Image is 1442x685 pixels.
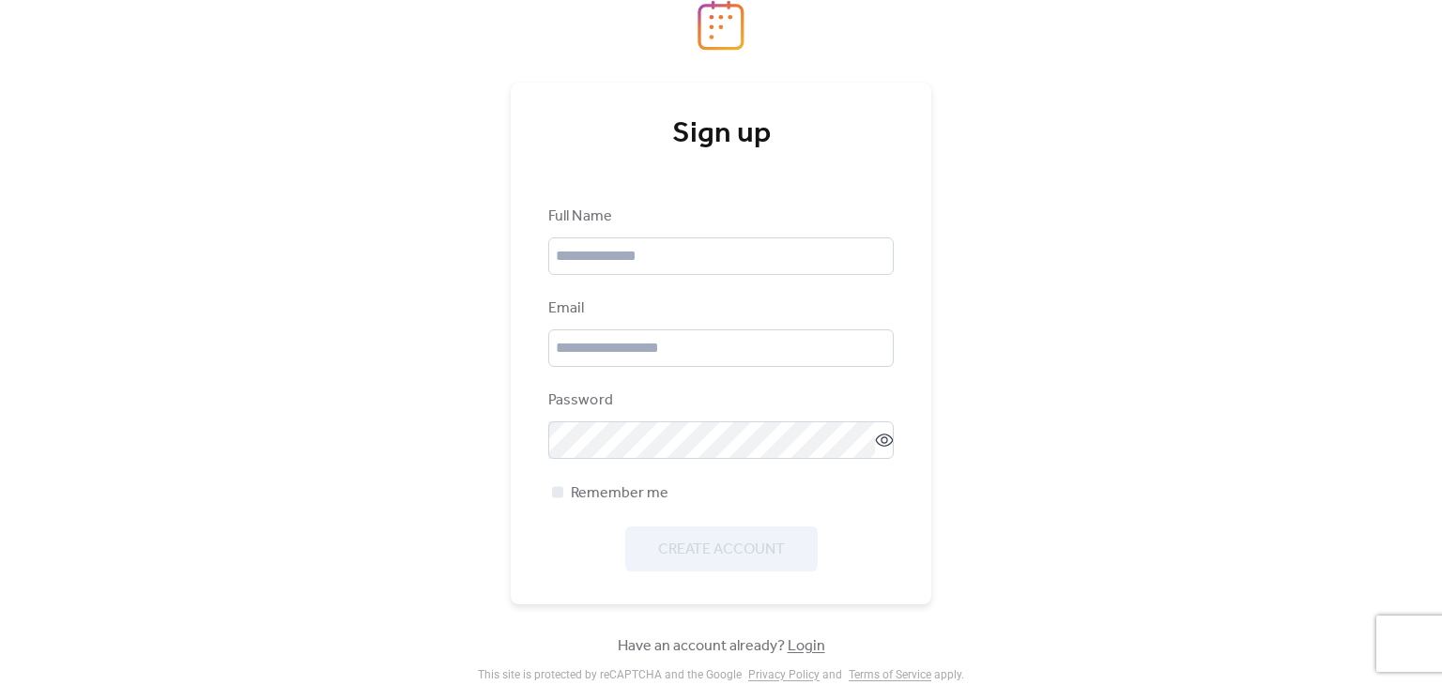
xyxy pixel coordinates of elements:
[788,632,825,661] a: Login
[548,389,890,412] div: Password
[548,297,890,320] div: Email
[618,635,825,658] span: Have an account already?
[478,668,964,681] div: This site is protected by reCAPTCHA and the Google and apply .
[748,668,820,681] a: Privacy Policy
[548,205,890,228] div: Full Name
[849,668,931,681] a: Terms of Service
[548,115,894,153] div: Sign up
[571,482,668,505] span: Remember me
